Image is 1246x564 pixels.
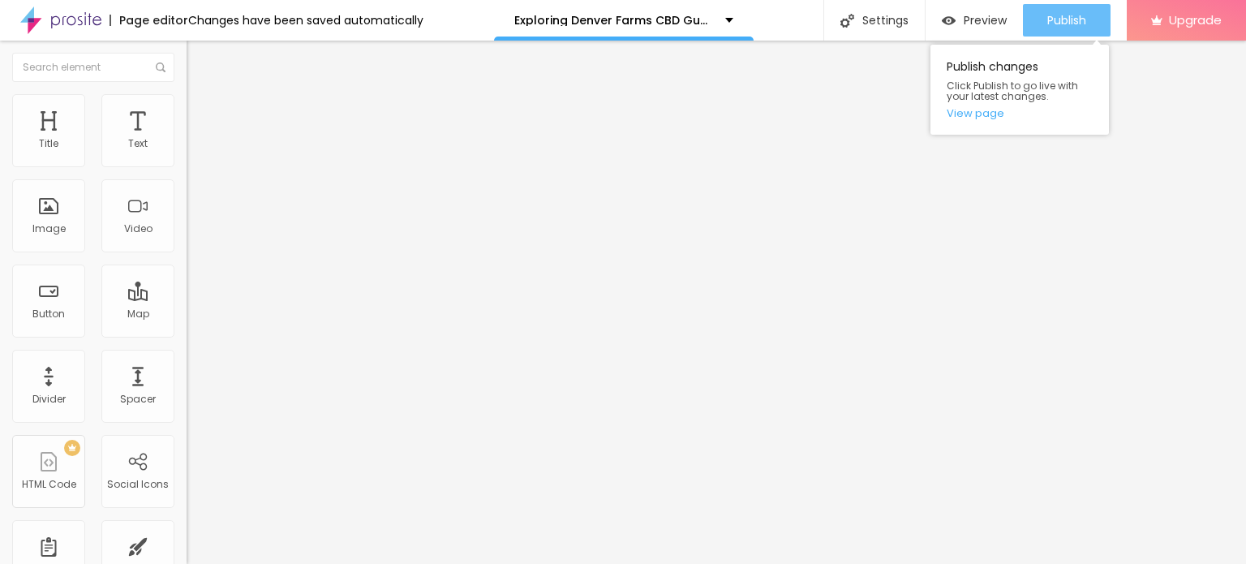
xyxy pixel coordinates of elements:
div: Image [32,223,66,235]
div: Page editor [110,15,188,26]
div: Map [127,308,149,320]
div: Title [39,138,58,149]
div: Divider [32,394,66,405]
input: Search element [12,53,174,82]
img: view-1.svg [942,14,956,28]
a: View page [947,108,1093,118]
div: Social Icons [107,479,169,490]
img: Icone [840,14,854,28]
div: Spacer [120,394,156,405]
img: Icone [156,62,165,72]
div: Text [128,138,148,149]
div: Video [124,223,153,235]
span: Click Publish to go live with your latest changes. [947,80,1093,101]
p: Exploring Denver Farms CBD Gummies: A Comprehensive Review [514,15,713,26]
div: Button [32,308,65,320]
span: Publish [1047,14,1086,27]
button: Publish [1023,4,1111,37]
iframe: Editor [187,41,1246,564]
div: Publish changes [930,45,1109,135]
button: Preview [926,4,1023,37]
span: Preview [964,14,1007,27]
div: HTML Code [22,479,76,490]
div: Changes have been saved automatically [188,15,423,26]
span: Upgrade [1169,13,1222,27]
